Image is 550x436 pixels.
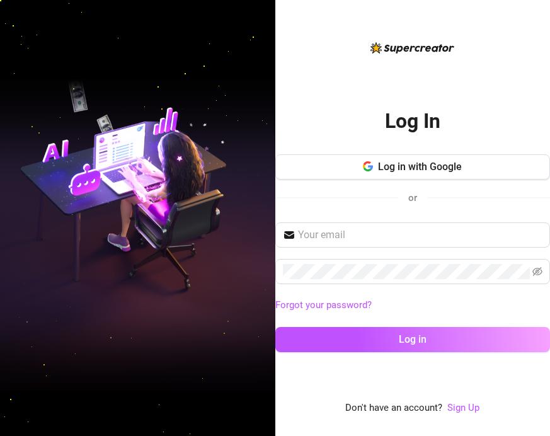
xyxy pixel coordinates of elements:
img: logo-BBDzfeDw.svg [370,42,454,54]
a: Sign Up [447,402,479,413]
span: Don't have an account? [345,401,442,416]
span: Log in with Google [378,161,462,173]
span: eye-invisible [532,267,542,277]
input: Your email [298,227,543,243]
span: Log in [399,333,427,345]
span: or [408,192,417,204]
a: Sign Up [447,401,479,416]
a: Forgot your password? [275,299,372,311]
h2: Log In [385,108,440,134]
